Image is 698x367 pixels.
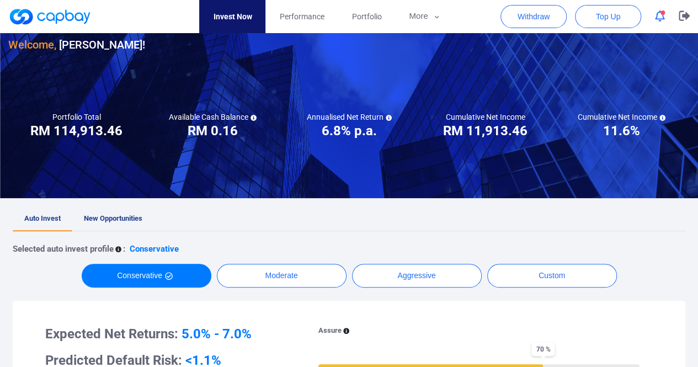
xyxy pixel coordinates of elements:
[487,264,617,288] button: Custom
[30,122,122,140] h3: RM 114,913.46
[45,325,289,343] h3: Expected Net Returns:
[603,122,640,140] h3: 11.6%
[130,242,179,256] p: Conservative
[446,112,525,122] h5: Cumulative Net Income
[307,112,392,122] h5: Annualised Net Return
[84,214,142,222] span: New Opportunities
[443,122,528,140] h3: RM 11,913.46
[318,325,342,337] p: Assure
[322,122,377,140] h3: 6.8% p.a.
[500,5,567,28] button: Withdraw
[13,242,114,256] p: Selected auto invest profile
[169,112,257,122] h5: Available Cash Balance
[279,10,324,23] span: Performance
[52,112,101,122] h5: Portfolio Total
[351,10,381,23] span: Portfolio
[575,5,641,28] button: Top Up
[188,122,238,140] h3: RM 0.16
[352,264,482,288] button: Aggressive
[8,36,145,54] h3: [PERSON_NAME] !
[578,112,665,122] h5: Cumulative Net Income
[182,326,252,342] span: 5.0% - 7.0%
[596,11,620,22] span: Top Up
[82,264,211,288] button: Conservative
[217,264,347,288] button: Moderate
[123,242,125,256] p: :
[8,38,56,51] span: Welcome,
[531,342,555,356] span: 70 %
[24,214,61,222] span: Auto Invest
